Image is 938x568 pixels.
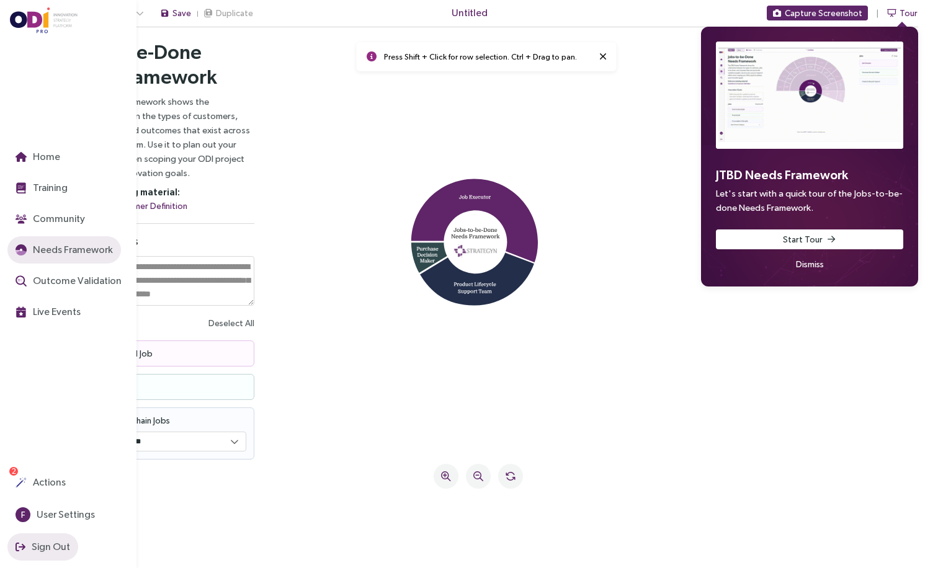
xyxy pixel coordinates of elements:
[30,149,60,164] span: Home
[900,6,918,20] span: Tour
[7,174,76,202] button: Training
[7,267,130,295] button: Outcome Validation
[43,352,89,362] span: Financial Job
[668,10,688,25] h4: Jobs
[43,319,118,329] span: Core Functional Job
[7,236,121,264] button: Needs Framework
[7,298,89,326] button: Live Events
[349,20,557,34] p: Press Shift + Click for row selection. Ctrl + Drag to pan.
[29,539,70,554] span: Sign Out
[203,6,254,20] button: Duplicate
[718,44,901,146] img: JTBD Needs Framework
[7,501,103,528] button: FUser Settings
[30,474,66,490] span: Actions
[16,275,27,286] img: Outcome Validation
[16,477,27,488] img: Actions
[43,386,135,396] span: Consumption Chain Jobs
[30,304,81,319] span: Live Events
[30,180,68,195] span: Training
[12,467,16,476] span: 2
[30,242,113,257] span: Needs Framework
[16,182,27,193] img: Training
[716,164,903,186] h3: JTBD Needs Framework
[887,6,918,20] button: Tour
[7,469,74,496] button: Actions
[716,186,903,215] p: Let's start with a quick tour of the Jobs-to-be-done Needs Framework.
[785,6,862,20] span: Capture Screenshot
[34,507,95,522] span: User Settings
[35,30,938,554] iframe: Needs Framework
[16,213,27,224] img: Community
[10,7,78,33] img: ODIpro
[21,507,25,522] span: F
[16,306,27,317] img: Live Events
[16,244,27,255] img: JTBD Needs Framework
[452,5,488,20] span: Untitled
[9,467,18,476] sup: 2
[159,6,192,20] button: Save
[7,143,68,171] button: Home
[30,211,85,226] span: Community
[716,257,903,272] button: Dismiss
[796,257,824,271] span: Dismiss
[767,6,868,20] button: Capture Screenshot
[30,273,122,288] span: Outcome Validation
[7,205,93,233] button: Community
[174,286,220,301] button: Deselect All
[172,6,191,20] span: Save
[850,12,883,22] button: Copy
[7,533,78,561] button: Sign Out
[783,233,823,246] span: Start Tour
[716,229,903,249] button: Start Tour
